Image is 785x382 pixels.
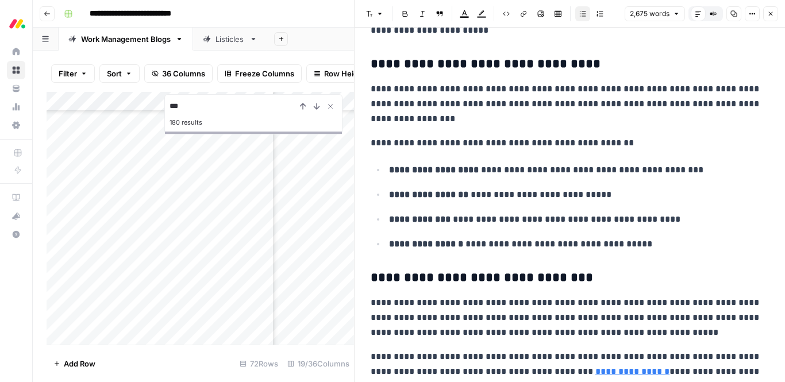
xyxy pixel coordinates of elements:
[7,61,25,79] a: Browse
[107,68,122,79] span: Sort
[625,6,685,21] button: 2,675 words
[64,358,95,369] span: Add Row
[296,99,310,113] button: Previous Result
[235,354,283,373] div: 72 Rows
[7,116,25,134] a: Settings
[7,207,25,225] button: What's new?
[324,68,365,79] span: Row Height
[7,79,25,98] a: Your Data
[81,33,171,45] div: Work Management Blogs
[47,354,102,373] button: Add Row
[7,188,25,207] a: AirOps Academy
[99,64,140,83] button: Sort
[144,64,213,83] button: 36 Columns
[170,115,337,129] div: 180 results
[162,68,205,79] span: 36 Columns
[306,64,373,83] button: Row Height
[216,33,245,45] div: Listicles
[283,354,354,373] div: 19/36 Columns
[51,64,95,83] button: Filter
[7,9,25,38] button: Workspace: Monday.com
[7,43,25,61] a: Home
[193,28,267,51] a: Listicles
[7,13,28,34] img: Monday.com Logo
[217,64,302,83] button: Freeze Columns
[59,28,193,51] a: Work Management Blogs
[7,98,25,116] a: Usage
[235,68,294,79] span: Freeze Columns
[310,99,324,113] button: Next Result
[324,99,337,113] button: Close Search
[59,68,77,79] span: Filter
[630,9,669,19] span: 2,675 words
[7,225,25,244] button: Help + Support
